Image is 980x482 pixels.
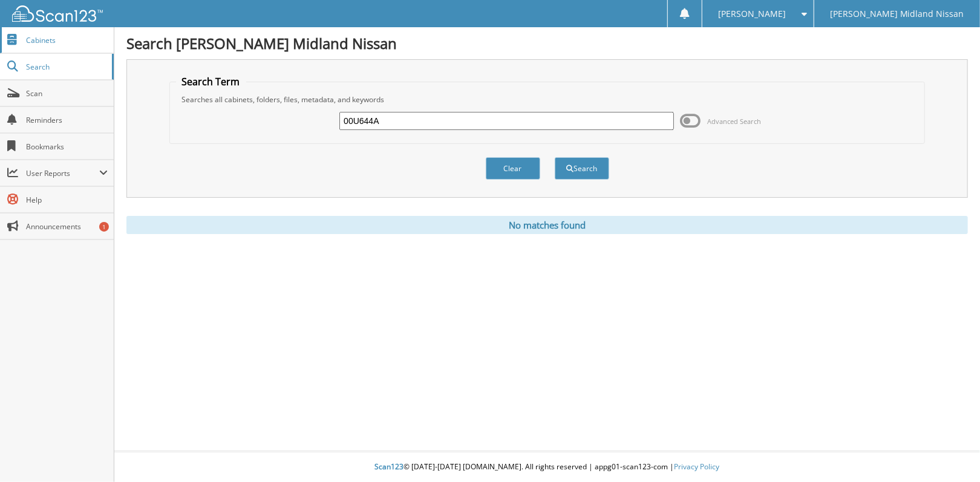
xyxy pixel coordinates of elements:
[375,461,404,472] span: Scan123
[486,157,540,180] button: Clear
[126,33,968,53] h1: Search [PERSON_NAME] Midland Nissan
[830,10,964,18] span: [PERSON_NAME] Midland Nissan
[12,5,103,22] img: scan123-logo-white.svg
[920,424,980,482] iframe: Chat Widget
[126,216,968,234] div: No matches found
[555,157,609,180] button: Search
[26,35,108,45] span: Cabinets
[176,75,246,88] legend: Search Term
[26,115,108,125] span: Reminders
[707,117,761,126] span: Advanced Search
[114,452,980,482] div: © [DATE]-[DATE] [DOMAIN_NAME]. All rights reserved | appg01-scan123-com |
[26,88,108,99] span: Scan
[26,221,108,232] span: Announcements
[26,168,99,178] span: User Reports
[26,62,106,72] span: Search
[26,142,108,152] span: Bookmarks
[99,222,109,232] div: 1
[176,94,919,105] div: Searches all cabinets, folders, files, metadata, and keywords
[675,461,720,472] a: Privacy Policy
[718,10,786,18] span: [PERSON_NAME]
[26,195,108,205] span: Help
